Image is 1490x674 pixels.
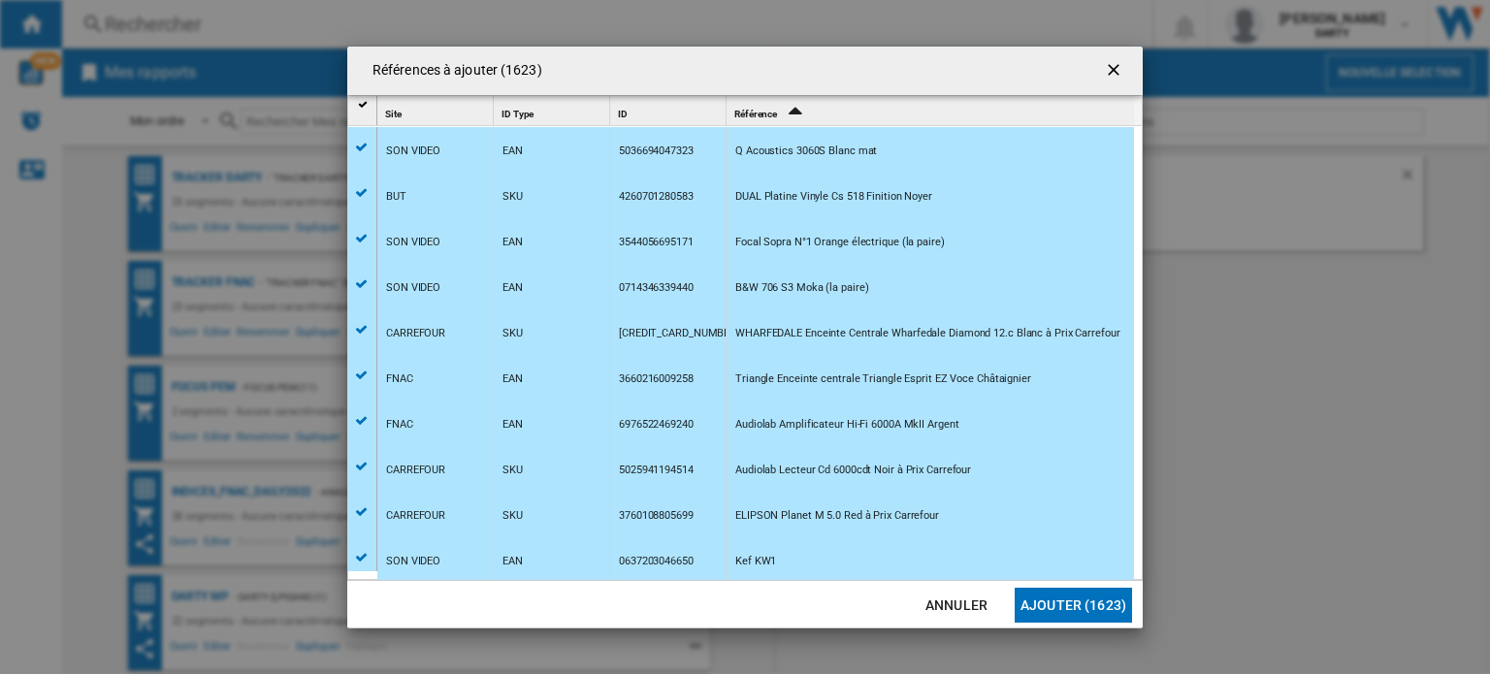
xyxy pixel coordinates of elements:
div: Sort None [498,96,609,126]
div: Kef KW1 [735,539,776,584]
div: EAN [502,220,523,265]
div: CARREFOUR [386,494,445,538]
div: FNAC [386,402,413,447]
div: 3660216009258 [619,357,694,401]
div: EAN [502,266,523,310]
div: 0637203046650 [619,539,694,584]
div: EAN [502,357,523,401]
div: ID Sort None [614,96,726,126]
div: FNAC [386,357,413,401]
div: 6976522469240 [619,402,694,447]
div: EAN [502,402,523,447]
div: ELIPSON Planet M 5.0 Red à Prix Carrefour [735,494,939,538]
div: CARREFOUR [386,448,445,493]
div: WHARFEDALE Enceinte Centrale Wharfedale Diamond 12.c Blanc à Prix Carrefour [735,311,1120,356]
div: Référence Sort Ascending [730,96,1134,126]
button: Ajouter (1623) [1015,588,1132,623]
span: ID Type [502,109,534,119]
div: DUAL Platine Vinyle Cs 518 Finition Noyer [735,175,932,219]
div: SON VIDEO [386,220,440,265]
div: Q Acoustics 3060S Blanc mat [735,129,877,174]
div: 5036694047323 [619,129,694,174]
ng-md-icon: getI18NText('BUTTONS.CLOSE_DIALOG') [1104,60,1127,83]
span: Site [385,109,402,119]
div: Site Sort None [381,96,493,126]
div: 4260701280583 [619,175,694,219]
div: 3760108805699 [619,494,694,538]
span: ID [618,109,628,119]
div: [CREDIT_CARD_NUMBER] [619,311,739,356]
div: SKU [502,448,523,493]
div: EAN [502,539,523,584]
div: CARREFOUR [386,311,445,356]
div: SKU [502,311,523,356]
h4: Références à ajouter (1623) [363,61,542,80]
div: Sort Ascending [730,96,1134,126]
div: Audiolab Amplificateur Hi-Fi 6000A MkII Argent [735,402,958,447]
div: Sort None [614,96,726,126]
div: SKU [502,175,523,219]
div: 3544056695171 [619,220,694,265]
div: SON VIDEO [386,129,440,174]
div: SON VIDEO [386,539,440,584]
div: Sort None [381,96,493,126]
span: Référence [734,109,777,119]
button: getI18NText('BUTTONS.CLOSE_DIALOG') [1096,51,1135,90]
div: SKU [502,494,523,538]
button: Annuler [914,588,999,623]
div: BUT [386,175,406,219]
div: Triangle Enceinte centrale Triangle Esprit EZ Voce Châtaignier [735,357,1031,401]
div: Focal Sopra N°1 Orange électrique (la paire) [735,220,945,265]
div: 0714346339440 [619,266,694,310]
div: 5025941194514 [619,448,694,493]
div: ID Type Sort None [498,96,609,126]
div: B&W 706 S3 Moka (la paire) [735,266,868,310]
span: Sort Ascending [779,109,810,119]
div: EAN [502,129,523,174]
div: Audiolab Lecteur Cd 6000cdt Noir à Prix Carrefour [735,448,971,493]
div: SON VIDEO [386,266,440,310]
